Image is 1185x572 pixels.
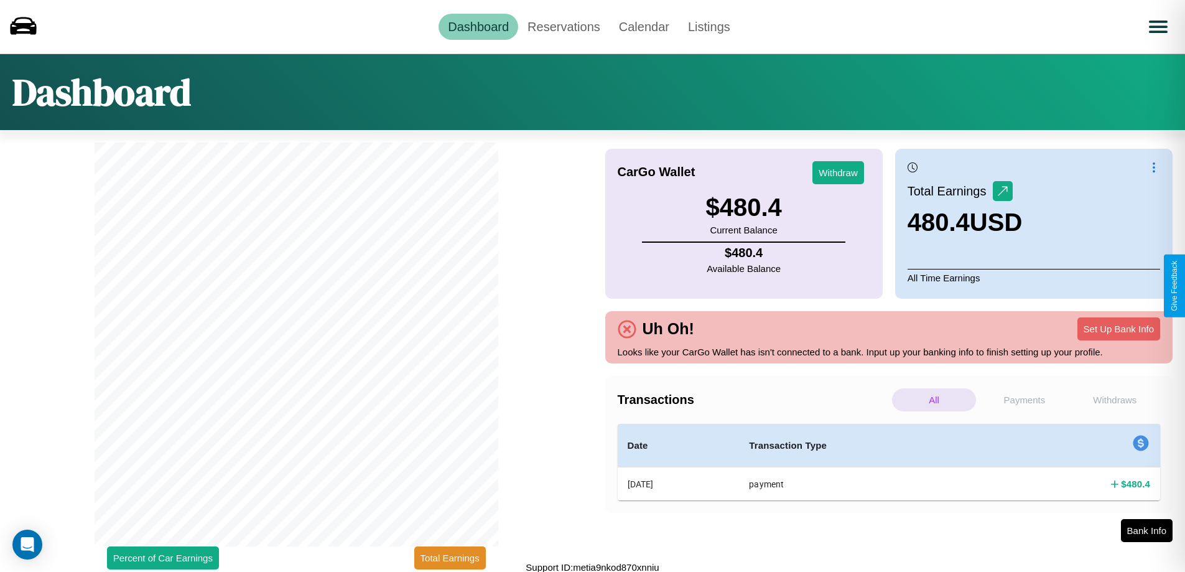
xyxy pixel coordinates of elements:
[1170,261,1179,311] div: Give Feedback
[12,530,42,560] div: Open Intercom Messenger
[1073,388,1157,411] p: Withdraws
[1077,317,1160,340] button: Set Up Bank Info
[618,393,889,407] h4: Transactions
[618,424,1161,500] table: simple table
[12,67,191,118] h1: Dashboard
[439,14,518,40] a: Dashboard
[628,438,730,453] h4: Date
[1121,519,1173,542] button: Bank Info
[636,320,700,338] h4: Uh Oh!
[107,546,219,570] button: Percent of Car Earnings
[749,438,987,453] h4: Transaction Type
[705,222,781,238] p: Current Balance
[812,161,864,184] button: Withdraw
[982,388,1066,411] p: Payments
[518,14,610,40] a: Reservations
[618,344,1161,360] p: Looks like your CarGo Wallet has isn't connected to a bank. Input up your banking info to finish ...
[908,269,1160,286] p: All Time Earnings
[1121,477,1150,490] h4: $ 480.4
[908,180,993,202] p: Total Earnings
[618,165,695,179] h4: CarGo Wallet
[1141,9,1176,44] button: Open menu
[707,246,781,260] h4: $ 480.4
[618,467,740,501] th: [DATE]
[908,209,1023,237] h3: 480.4 USD
[705,194,781,222] h3: $ 480.4
[739,467,997,501] th: payment
[892,388,976,411] p: All
[610,14,679,40] a: Calendar
[707,260,781,277] p: Available Balance
[679,14,740,40] a: Listings
[414,546,486,570] button: Total Earnings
